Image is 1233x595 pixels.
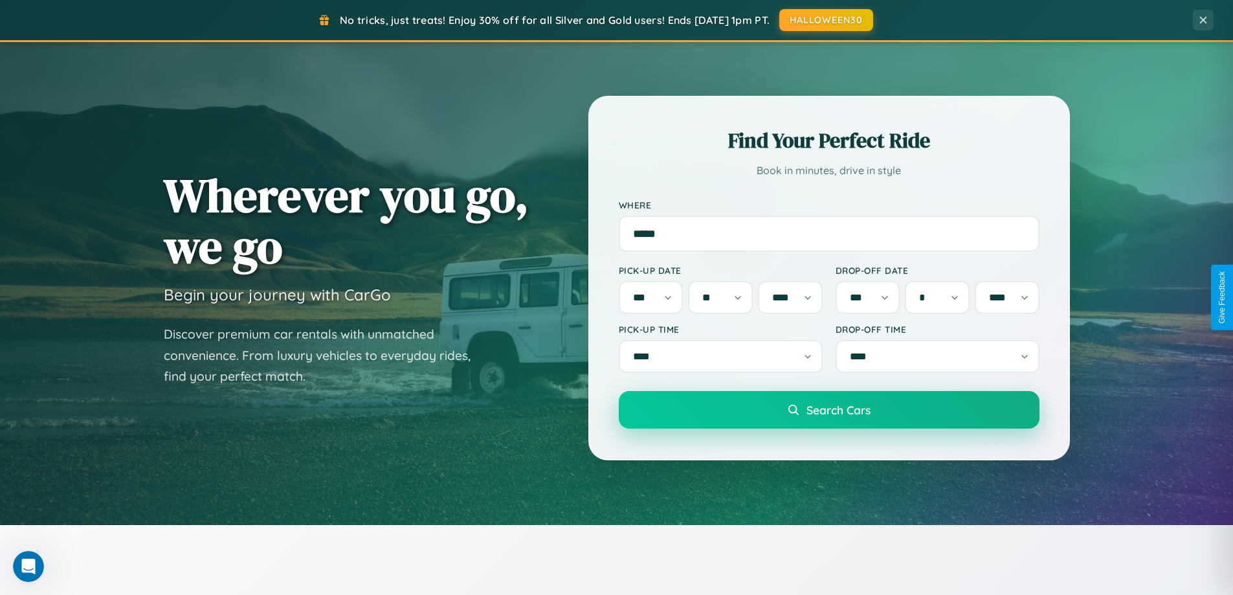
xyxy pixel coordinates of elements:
div: Give Feedback [1217,271,1227,324]
h2: Find Your Perfect Ride [619,126,1039,155]
label: Drop-off Time [836,324,1039,335]
label: Where [619,199,1039,210]
iframe: Intercom live chat [13,551,44,582]
span: No tricks, just treats! Enjoy 30% off for all Silver and Gold users! Ends [DATE] 1pm PT. [340,14,770,27]
h3: Begin your journey with CarGo [164,285,391,304]
label: Pick-up Time [619,324,823,335]
label: Pick-up Date [619,265,823,276]
p: Book in minutes, drive in style [619,161,1039,180]
h1: Wherever you go, we go [164,170,529,272]
button: Search Cars [619,391,1039,429]
label: Drop-off Date [836,265,1039,276]
button: HALLOWEEN30 [779,9,873,31]
span: Search Cars [806,403,871,417]
p: Discover premium car rentals with unmatched convenience. From luxury vehicles to everyday rides, ... [164,324,487,387]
